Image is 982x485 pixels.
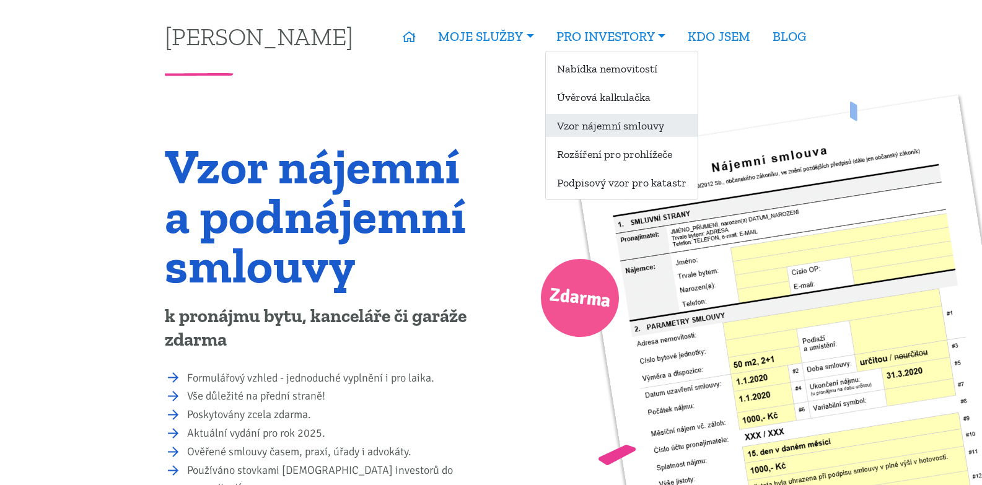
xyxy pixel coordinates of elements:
li: Ověřené smlouvy časem, praxí, úřady i advokáty. [187,443,483,461]
a: Úvěrová kalkulačka [546,85,698,108]
a: Rozšíření pro prohlížeče [546,142,698,165]
li: Formulářový vzhled - jednoduché vyplnění i pro laika. [187,370,483,387]
a: [PERSON_NAME] [165,24,353,48]
a: Podpisový vzor pro katastr [546,171,698,194]
a: KDO JSEM [677,22,761,51]
p: k pronájmu bytu, kanceláře či garáže zdarma [165,305,483,352]
a: MOJE SLUŽBY [427,22,545,51]
a: Vzor nájemní smlouvy [546,114,698,137]
a: BLOG [761,22,817,51]
li: Aktuální vydání pro rok 2025. [187,425,483,442]
a: Nabídka nemovitostí [546,57,698,80]
a: PRO INVESTORY [545,22,677,51]
li: Vše důležité na přední straně! [187,388,483,405]
h1: Vzor nájemní a podnájemní smlouvy [165,141,483,290]
li: Poskytovány zcela zdarma. [187,406,483,424]
span: Zdarma [548,279,612,318]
